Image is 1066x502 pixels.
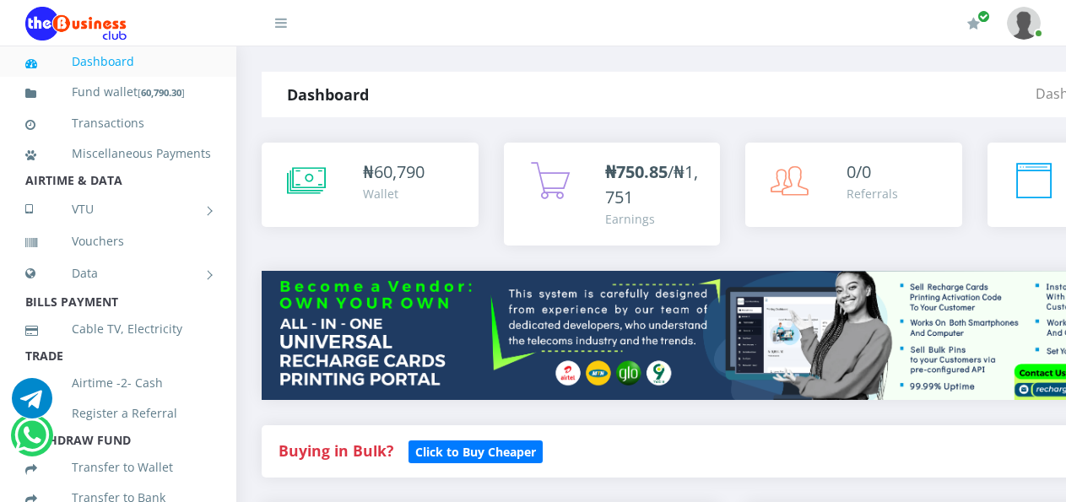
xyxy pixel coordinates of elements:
strong: Buying in Bulk? [279,440,393,461]
a: Miscellaneous Payments [25,134,211,173]
a: Fund wallet[60,790.30] [25,73,211,112]
span: /₦1,751 [605,160,698,208]
strong: Dashboard [287,84,369,105]
div: Wallet [363,185,425,202]
b: 60,790.30 [141,86,181,99]
img: Logo [25,7,127,40]
span: 0/0 [847,160,871,183]
small: [ ] [138,86,185,99]
a: Data [25,252,211,294]
a: ₦750.85/₦1,751 Earnings [504,143,721,246]
a: ₦60,790 Wallet [262,143,479,227]
a: Dashboard [25,42,211,81]
i: Renew/Upgrade Subscription [967,17,980,30]
a: Chat for support [14,428,49,456]
a: Airtime -2- Cash [25,364,211,402]
a: Chat for support [12,391,52,418]
a: Register a Referral [25,394,211,433]
a: Transactions [25,104,211,143]
a: Cable TV, Electricity [25,310,211,348]
a: VTU [25,188,211,230]
span: 60,790 [374,160,425,183]
a: Vouchers [25,222,211,261]
span: Renew/Upgrade Subscription [977,10,990,23]
div: Referrals [847,185,898,202]
img: User [1007,7,1041,40]
b: ₦750.85 [605,160,668,183]
div: ₦ [363,159,425,185]
b: Click to Buy Cheaper [415,444,536,460]
div: Earnings [605,210,704,228]
a: Click to Buy Cheaper [409,440,543,461]
a: Transfer to Wallet [25,448,211,487]
a: 0/0 Referrals [745,143,962,227]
